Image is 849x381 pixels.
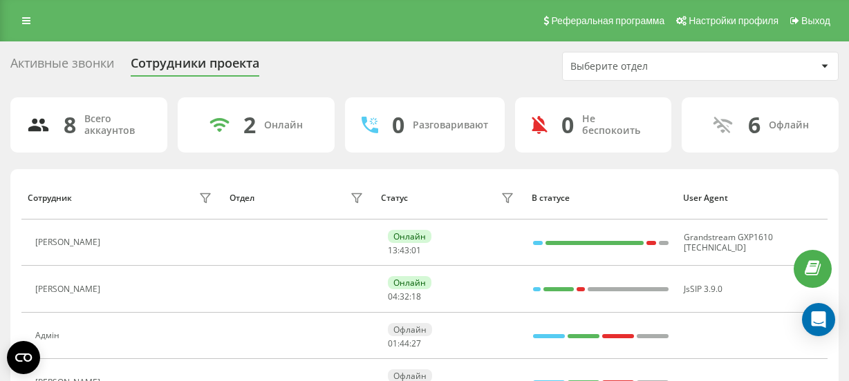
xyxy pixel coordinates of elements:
[683,193,821,203] div: User Agent
[388,323,432,336] div: Офлайн
[28,193,72,203] div: Сотрудник
[388,338,398,349] span: 01
[551,15,664,26] span: Реферальная программа
[388,339,421,349] div: : :
[411,244,421,256] span: 01
[388,276,431,289] div: Онлайн
[35,237,104,247] div: [PERSON_NAME]
[802,303,835,336] div: Open Intercom Messenger
[411,291,421,302] span: 18
[532,193,670,203] div: В статусе
[388,244,398,256] span: 13
[801,15,830,26] span: Выход
[243,112,256,138] div: 2
[769,119,809,131] div: Офлайн
[400,244,409,256] span: 43
[684,283,722,295] span: JsSIP 3.9.0
[64,112,76,138] div: 8
[400,291,409,302] span: 32
[388,292,421,302] div: : :
[561,112,574,138] div: 0
[230,193,254,203] div: Отдел
[35,331,63,340] div: Адмін
[381,193,408,203] div: Статус
[570,61,736,72] div: Выберите отдел
[582,113,655,137] div: Не беспокоить
[388,230,431,243] div: Онлайн
[84,113,151,137] div: Всего аккаунтов
[684,231,773,253] span: Grandstream GXP1610 [TECHNICAL_ID]
[388,291,398,302] span: 04
[7,341,40,374] button: Open CMP widget
[131,56,259,77] div: Сотрудники проекта
[748,112,761,138] div: 6
[392,112,404,138] div: 0
[411,338,421,349] span: 27
[388,246,421,255] div: : :
[35,284,104,294] div: [PERSON_NAME]
[400,338,409,349] span: 44
[264,119,303,131] div: Онлайн
[10,56,114,77] div: Активные звонки
[689,15,778,26] span: Настройки профиля
[413,119,488,131] div: Разговаривают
